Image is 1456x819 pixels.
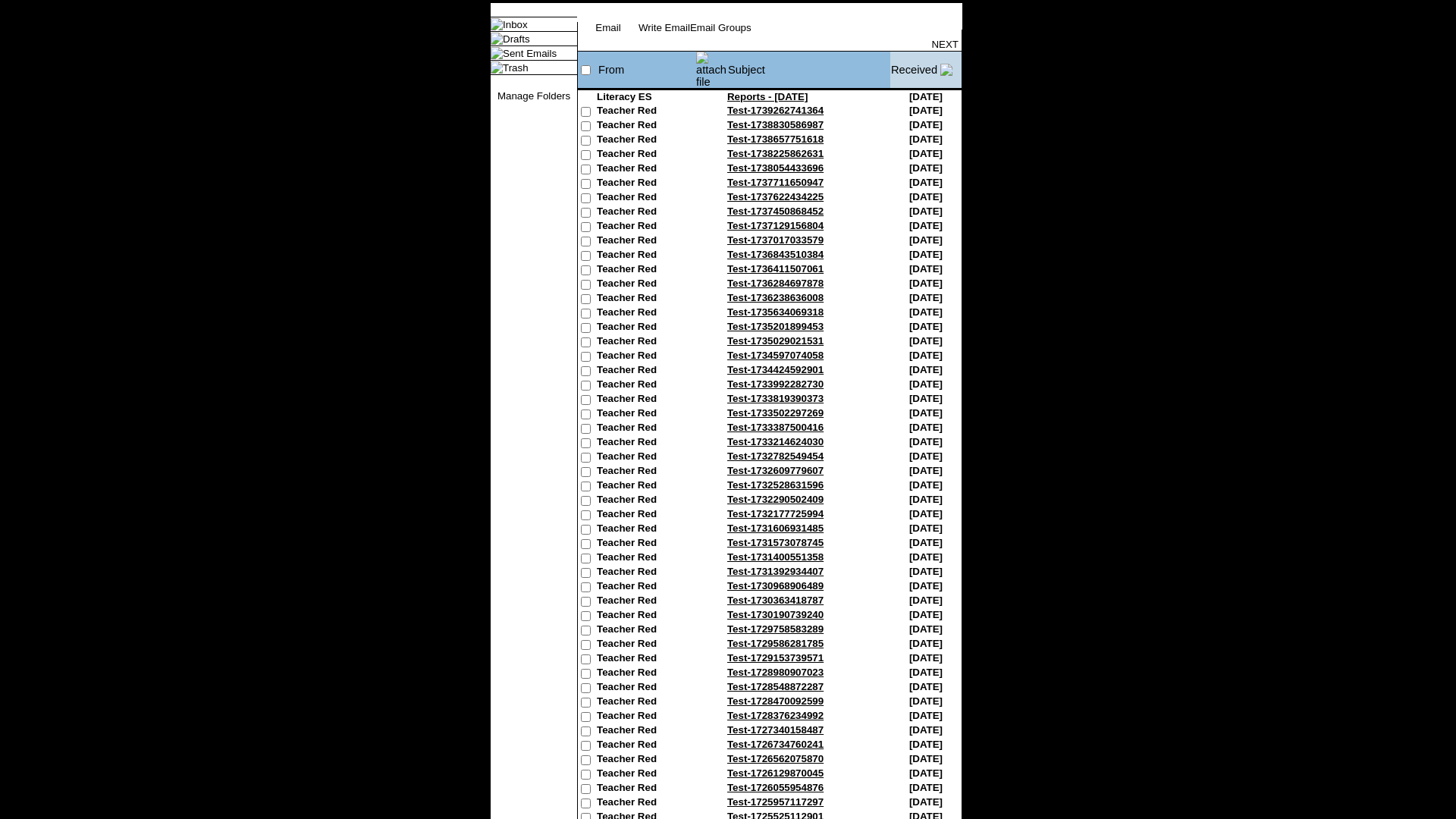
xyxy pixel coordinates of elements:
[727,609,824,620] a: Test-1730190739240
[727,724,824,736] a: Test-1727340158487
[597,595,695,609] td: Teacher Red
[597,191,695,206] td: Teacher Red
[909,638,943,649] nobr: [DATE]
[909,220,943,231] nobr: [DATE]
[597,681,695,695] td: Teacher Red
[909,609,943,620] nobr: [DATE]
[727,350,824,361] a: Test-1734597074058
[727,551,824,563] a: Test-1731400551358
[727,321,824,332] a: Test-1735201899453
[909,580,943,591] nobr: [DATE]
[727,393,824,404] a: Test-1733819390373
[909,739,943,750] nobr: [DATE]
[597,580,695,595] td: Teacher Red
[597,566,695,580] td: Teacher Red
[727,148,824,159] a: Test-1738225862631
[597,335,695,350] td: Teacher Red
[597,278,695,292] td: Teacher Red
[909,278,943,289] nobr: [DATE]
[909,119,943,130] nobr: [DATE]
[909,393,943,404] nobr: [DATE]
[940,64,952,76] img: arrow_down.gif
[727,191,824,202] a: Test-1737622434225
[597,710,695,724] td: Teacher Red
[597,537,695,551] td: Teacher Red
[728,64,765,76] a: Subject
[597,695,695,710] td: Teacher Red
[909,724,943,736] nobr: [DATE]
[727,249,824,260] a: Test-1736843510384
[909,681,943,692] nobr: [DATE]
[909,292,943,303] nobr: [DATE]
[597,378,695,393] td: Teacher Red
[727,234,824,246] a: Test-1737017033579
[909,623,943,635] nobr: [DATE]
[597,407,695,422] td: Teacher Red
[727,595,824,606] a: Test-1730363418787
[909,148,943,159] nobr: [DATE]
[909,364,943,375] nobr: [DATE]
[727,162,824,174] a: Test-1738054433696
[597,350,695,364] td: Teacher Red
[727,292,824,303] a: Test-1736238636008
[909,450,943,462] nobr: [DATE]
[503,19,528,30] a: Inbox
[909,494,943,505] nobr: [DATE]
[891,64,937,76] a: Received
[909,710,943,721] nobr: [DATE]
[597,796,695,811] td: Teacher Red
[597,551,695,566] td: Teacher Red
[727,278,824,289] a: Test-1736284697878
[597,739,695,753] td: Teacher Red
[909,91,943,102] nobr: [DATE]
[727,378,824,390] a: Test-1733992282730
[909,566,943,577] nobr: [DATE]
[597,724,695,739] td: Teacher Red
[909,306,943,318] nobr: [DATE]
[909,753,943,764] nobr: [DATE]
[727,681,824,692] a: Test-1728548872287
[909,508,943,519] nobr: [DATE]
[597,522,695,537] td: Teacher Red
[595,22,620,33] a: Email
[727,796,824,808] a: Test-1725957117297
[909,436,943,447] nobr: [DATE]
[690,22,752,33] a: Email Groups
[597,450,695,465] td: Teacher Red
[909,551,943,563] nobr: [DATE]
[727,436,824,447] a: Test-1733214624030
[909,782,943,793] nobr: [DATE]
[727,710,824,721] a: Test-1728376234992
[597,667,695,681] td: Teacher Red
[727,450,824,462] a: Test-1732782549454
[909,249,943,260] nobr: [DATE]
[597,321,695,335] td: Teacher Red
[597,753,695,767] td: Teacher Red
[497,90,570,102] a: Manage Folders
[727,105,824,116] a: Test-1739262741364
[909,537,943,548] nobr: [DATE]
[597,638,695,652] td: Teacher Red
[909,465,943,476] nobr: [DATE]
[727,364,824,375] a: Test-1734424592901
[727,695,824,707] a: Test-1728470092599
[597,292,695,306] td: Teacher Red
[491,47,503,59] img: folder_icon.gif
[597,652,695,667] td: Teacher Red
[597,133,695,148] td: Teacher Red
[727,767,824,779] a: Test-1726129870045
[597,220,695,234] td: Teacher Red
[597,364,695,378] td: Teacher Red
[909,652,943,664] nobr: [DATE]
[931,39,959,50] a: NEXT
[909,234,943,246] nobr: [DATE]
[727,133,824,145] a: Test-1738657751618
[597,105,695,119] td: Teacher Red
[597,162,695,177] td: Teacher Red
[909,479,943,491] nobr: [DATE]
[909,162,943,174] nobr: [DATE]
[909,378,943,390] nobr: [DATE]
[597,91,695,105] td: Literacy ES
[597,782,695,796] td: Teacher Red
[727,508,824,519] a: Test-1732177725994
